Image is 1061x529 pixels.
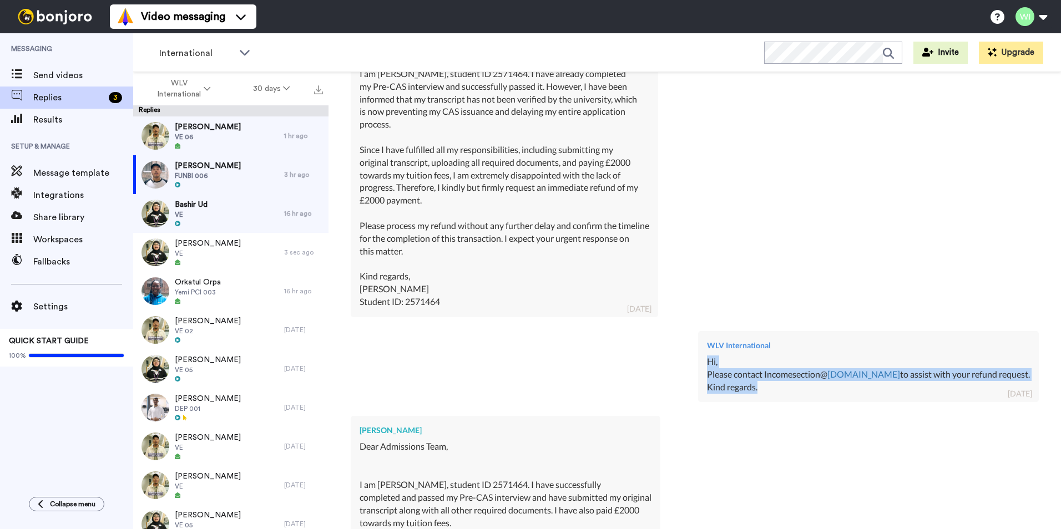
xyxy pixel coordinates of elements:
[133,116,329,155] a: [PERSON_NAME]VE 061 hr ago
[311,80,326,97] button: Export all results that match these filters now.
[284,131,323,140] div: 1 hr ago
[142,471,169,499] img: fe099ae8-6a25-44c7-a911-3ed0677335fc-thumb.jpg
[913,42,968,64] button: Invite
[175,133,241,141] span: VE 06
[33,300,133,313] span: Settings
[175,482,241,491] span: VE
[175,443,241,452] span: VE
[33,91,104,104] span: Replies
[314,85,323,94] img: export.svg
[979,42,1043,64] button: Upgrade
[117,8,134,26] img: vm-color.svg
[284,170,323,179] div: 3 hr ago
[175,471,241,482] span: [PERSON_NAME]
[827,369,900,379] a: [DOMAIN_NAME]
[284,520,323,528] div: [DATE]
[175,210,208,219] span: VE
[175,121,241,133] span: [PERSON_NAME]
[133,388,329,427] a: [PERSON_NAME]DEP 001[DATE]
[133,349,329,388] a: [PERSON_NAME]VE 05[DATE]
[133,194,329,233] a: Bashir UdVE16 hr ago
[33,211,133,224] span: Share library
[284,248,323,257] div: 3 sec ago
[133,466,329,505] a: [PERSON_NAME]VE[DATE]
[50,500,95,508] span: Collapse menu
[13,9,97,24] img: bj-logo-header-white.svg
[9,337,89,345] span: QUICK START GUIDE
[142,200,169,227] img: b7a95c32-d3d2-455d-b707-40783128711b-thumb.jpg
[175,432,241,443] span: [PERSON_NAME]
[360,42,649,308] div: Dear Admissions Team, I am [PERSON_NAME], student ID 2571464. I have already completed my Pre-CAS...
[33,69,133,82] span: Send videos
[33,233,133,246] span: Workspaces
[1008,388,1032,399] div: [DATE]
[29,497,104,511] button: Collapse menu
[707,355,1030,394] div: Hi, Please contact Incomesection@ to assist with your refund request. Kind regards.
[175,393,241,404] span: [PERSON_NAME]
[142,122,169,150] img: 0679e79f-bf66-4ac1-86ef-078eae539f64-thumb.jpg
[627,303,651,314] div: [DATE]
[142,161,169,189] img: 20357b13-09c5-4b1e-98cd-6bacbcb48d6b-thumb.jpg
[33,255,133,268] span: Fallbacks
[135,73,232,104] button: WLV International
[141,9,225,24] span: Video messaging
[284,209,323,218] div: 16 hr ago
[9,351,26,360] span: 100%
[707,340,1030,351] div: WLV International
[175,354,241,365] span: [PERSON_NAME]
[175,316,241,327] span: [PERSON_NAME]
[175,199,208,210] span: Bashir Ud
[175,288,221,297] span: Yemi PCI 003
[232,79,311,99] button: 30 days
[175,327,241,335] span: VE 02
[284,442,323,451] div: [DATE]
[133,311,329,349] a: [PERSON_NAME]VE 02[DATE]
[142,433,169,460] img: 0cc72c79-68ed-4baf-8cc6-5d21b1eef70a-thumb.jpg
[175,365,241,374] span: VE 05
[284,325,323,334] div: [DATE]
[33,113,133,126] span: Results
[133,233,329,272] a: [PERSON_NAME]VE3 sec ago
[284,481,323,490] div: [DATE]
[142,238,169,266] img: 9d005285-f2cd-48ce-ae0f-47eda6f368c7-thumb.jpg
[33,189,133,202] span: Integrations
[142,277,169,305] img: 3e23c4d3-1de5-4687-a0b0-757430013745-thumb.jpg
[175,404,241,413] span: DEP 001
[175,510,241,521] span: [PERSON_NAME]
[284,403,323,412] div: [DATE]
[142,355,169,383] img: c5771198-484c-41a4-a086-442532575777-thumb.jpg
[109,92,122,103] div: 3
[360,425,651,436] div: [PERSON_NAME]
[142,394,169,421] img: 96206b34-541a-47b1-987b-93f7214ccb4b-thumb.jpg
[133,427,329,466] a: [PERSON_NAME]VE[DATE]
[159,47,234,60] span: International
[175,277,221,288] span: Orkatul Orpa
[33,166,133,180] span: Message template
[175,160,241,171] span: [PERSON_NAME]
[175,238,241,249] span: [PERSON_NAME]
[284,364,323,373] div: [DATE]
[156,78,201,100] span: WLV International
[175,171,241,180] span: FUNBI 006
[175,249,241,258] span: VE
[133,155,329,194] a: [PERSON_NAME]FUNBI 0063 hr ago
[133,272,329,311] a: Orkatul OrpaYemi PCI 00316 hr ago
[142,316,169,344] img: 62ddf3be-d088-421e-bd24-cb50b731b943-thumb.jpg
[133,105,329,116] div: Replies
[284,287,323,296] div: 16 hr ago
